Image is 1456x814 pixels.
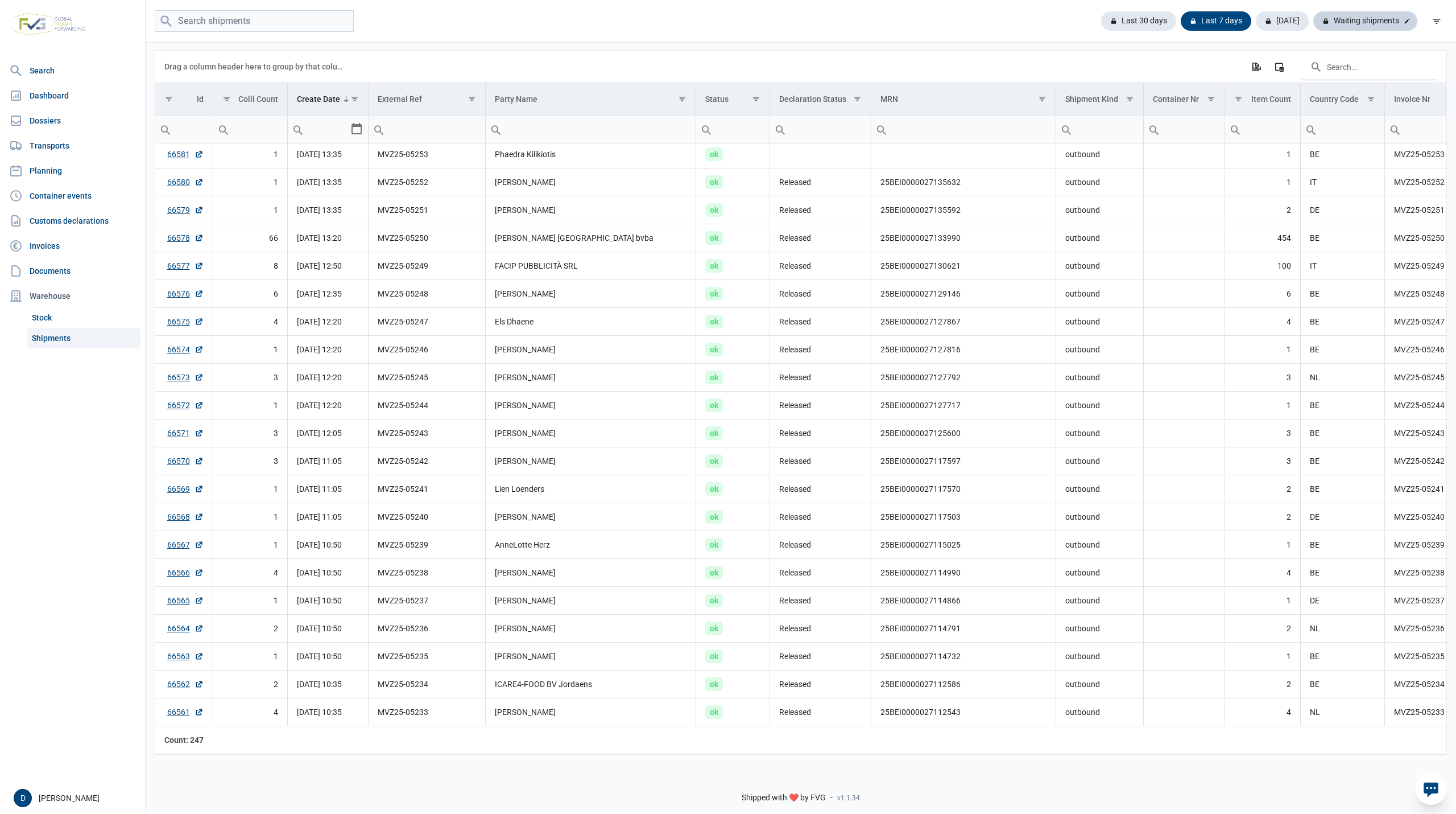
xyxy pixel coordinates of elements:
[167,260,204,272] a: 66577
[288,83,369,116] td: Column Create Date
[871,391,1056,419] td: 25BEI0000027127717
[485,475,696,503] td: Lien Loenders
[369,307,485,335] td: MVZ25-05247
[369,391,485,419] td: MVZ25-05244
[1300,503,1385,531] td: DE
[1056,168,1144,196] td: outbound
[27,307,140,328] a: Stock
[1056,224,1144,252] td: outbound
[369,670,485,698] td: MVZ25-05234
[1225,168,1300,196] td: 1
[155,51,1446,754] div: Data grid with 247 rows and 18 columns
[871,335,1056,363] td: 25BEI0000027127816
[164,94,173,103] span: Show filter options for column 'Id'
[770,503,871,531] td: Released
[696,116,717,143] div: Search box
[1225,140,1300,168] td: 1
[5,134,140,157] a: Transports
[369,83,485,116] td: Column External Ref
[485,279,696,307] td: [PERSON_NAME]
[770,642,871,670] td: Released
[213,391,288,419] td: 1
[369,447,485,475] td: MVZ25-05242
[1300,307,1385,335] td: BE
[871,503,1056,531] td: 25BEI0000027117503
[167,511,204,523] a: 66568
[770,224,871,252] td: Released
[1144,116,1225,143] input: Filter cell
[1225,196,1300,224] td: 2
[1313,11,1417,31] div: Waiting shipments
[1225,116,1300,143] td: Filter cell
[485,447,696,475] td: [PERSON_NAME]
[369,558,485,586] td: MVZ25-05238
[155,116,213,143] td: Filter cell
[871,252,1056,279] td: 25BEI0000027130621
[770,116,871,143] input: Filter cell
[1056,363,1144,391] td: outbound
[1300,83,1385,116] td: Column Country Code
[770,531,871,558] td: Released
[485,363,696,391] td: [PERSON_NAME]
[167,204,204,216] a: 66579
[1225,252,1300,279] td: 100
[770,475,871,503] td: Released
[167,232,204,244] a: 66578
[1300,642,1385,670] td: BE
[1225,503,1300,531] td: 2
[167,344,204,355] a: 66574
[369,503,485,531] td: MVZ25-05240
[1056,475,1144,503] td: outbound
[5,235,140,257] a: Invoices
[770,307,871,335] td: Released
[485,614,696,642] td: [PERSON_NAME]
[167,455,204,467] a: 66570
[369,168,485,196] td: MVZ25-05252
[1385,116,1405,143] div: Search box
[213,224,288,252] td: 66
[213,252,288,279] td: 8
[369,531,485,558] td: MVZ25-05239
[770,586,871,614] td: Released
[167,679,204,690] a: 66562
[696,116,770,143] td: Filter cell
[1056,419,1144,447] td: outbound
[871,698,1056,726] td: 25BEI0000027112543
[369,586,485,614] td: MVZ25-05237
[1301,53,1437,80] input: Search in the data grid
[213,279,288,307] td: 6
[770,116,791,143] div: Search box
[1367,94,1375,103] span: Show filter options for column 'Country Code'
[696,83,770,116] td: Column Status
[871,116,892,143] div: Search box
[14,789,32,807] button: D
[485,252,696,279] td: FACIP PUBBLICITÀ SRL
[1225,614,1300,642] td: 2
[369,252,485,279] td: MVZ25-05249
[5,209,140,232] a: Customs declarations
[1056,116,1144,143] td: Filter cell
[871,586,1056,614] td: 25BEI0000027114866
[485,558,696,586] td: [PERSON_NAME]
[770,614,871,642] td: Released
[167,539,204,550] a: 66567
[871,670,1056,698] td: 25BEI0000027112586
[1300,447,1385,475] td: BE
[871,307,1056,335] td: 25BEI0000027127867
[770,363,871,391] td: Released
[871,558,1056,586] td: 25BEI0000027114990
[1300,531,1385,558] td: BE
[1300,614,1385,642] td: NL
[1300,419,1385,447] td: BE
[5,59,140,82] a: Search
[167,567,204,578] a: 66566
[1056,140,1144,168] td: outbound
[1256,11,1309,31] div: [DATE]
[1225,558,1300,586] td: 4
[369,279,485,307] td: MVZ25-05248
[1056,586,1144,614] td: outbound
[1056,83,1144,116] td: Column Shipment Kind
[213,168,288,196] td: 1
[770,335,871,363] td: Released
